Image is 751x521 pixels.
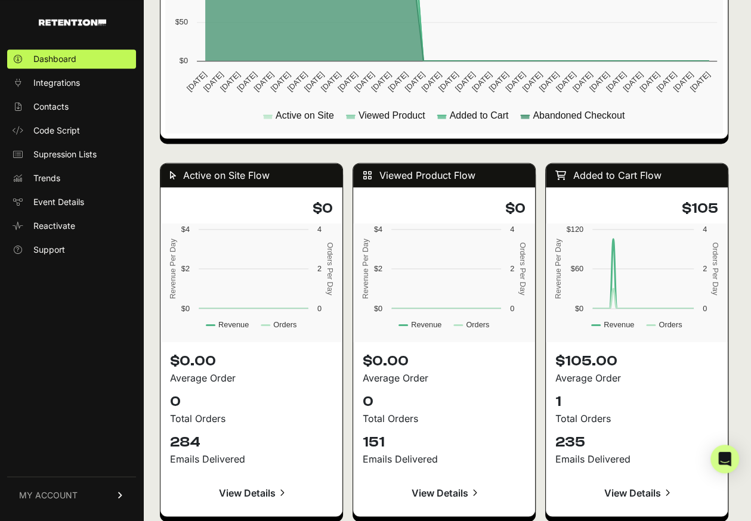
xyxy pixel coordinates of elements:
text: Revenue [218,320,249,329]
div: Total Orders [555,411,718,426]
a: View Details [363,478,526,507]
a: Reactivate [7,216,136,235]
p: $0.00 [170,352,333,371]
text: Active on Site [276,110,334,120]
text: Orders Per Day [326,242,335,295]
text: 2 [703,264,707,273]
div: Average Order [363,371,526,385]
div: Emails Delivered [363,452,526,466]
text: [DATE] [672,70,695,93]
a: Trends [7,169,136,188]
span: Trends [33,172,60,184]
text: [DATE] [588,70,611,93]
h4: $105 [555,199,718,218]
text: [DATE] [286,70,309,93]
p: 0 [363,392,526,411]
img: Retention.com [39,19,106,26]
a: Integrations [7,73,136,92]
text: 4 [510,225,514,234]
text: [DATE] [638,70,661,93]
text: [DATE] [185,70,208,93]
text: Orders Per Day [711,242,720,295]
span: Reactivate [33,220,75,232]
text: $50 [175,17,188,26]
text: [DATE] [604,70,628,93]
text: [DATE] [319,70,342,93]
div: Total Orders [363,411,526,426]
span: Code Script [33,125,80,137]
span: MY ACCOUNT [19,489,78,501]
text: Revenue Per Day [361,238,370,299]
text: 0 [317,304,322,313]
p: $105.00 [555,352,718,371]
text: [DATE] [269,70,292,93]
div: Viewed Product Flow [353,163,535,187]
text: [DATE] [470,70,493,93]
div: Average Order [170,371,333,385]
text: 0 [510,304,514,313]
span: Dashboard [33,53,76,65]
text: $0 [181,304,190,313]
text: $4 [181,225,190,234]
p: 0 [170,392,333,411]
text: $0 [180,56,188,65]
text: [DATE] [420,70,443,93]
div: Active on Site Flow [160,163,342,187]
div: Total Orders [170,411,333,426]
text: $4 [374,225,382,234]
text: 2 [317,264,322,273]
a: Contacts [7,97,136,116]
text: [DATE] [403,70,427,93]
text: $0 [374,304,382,313]
text: Revenue Per Day [168,238,177,299]
text: Viewed Product [358,110,425,120]
h4: $0 [170,199,333,218]
p: $0.00 [363,352,526,371]
div: Average Order [555,371,718,385]
div: Added to Cart Flow [546,163,728,187]
a: Event Details [7,193,136,212]
text: [DATE] [571,70,594,93]
text: 4 [703,225,707,234]
span: Contacts [33,101,69,113]
text: Orders Per Day [518,242,527,295]
text: [DATE] [302,70,326,93]
text: Orders [273,320,296,329]
a: Dashboard [7,49,136,69]
text: 4 [317,225,322,234]
text: Orders [659,320,682,329]
p: 1 [555,392,718,411]
text: 2 [510,264,514,273]
text: $120 [567,225,583,234]
text: Added to Cart [450,110,509,120]
text: [DATE] [520,70,543,93]
text: [DATE] [252,70,275,93]
text: Revenue [604,320,634,329]
p: 151 [363,433,526,452]
text: $0 [575,304,583,313]
span: Support [33,244,65,256]
text: $2 [181,264,190,273]
p: 284 [170,433,333,452]
a: Code Script [7,121,136,140]
text: [DATE] [503,70,527,93]
a: View Details [555,478,718,507]
text: [DATE] [202,70,225,93]
text: [DATE] [655,70,678,93]
text: [DATE] [235,70,258,93]
text: $2 [374,264,382,273]
text: [DATE] [621,70,644,93]
p: 235 [555,433,718,452]
div: Emails Delivered [170,452,333,466]
div: Open Intercom Messenger [710,445,739,473]
text: [DATE] [218,70,242,93]
text: [DATE] [453,70,477,93]
div: Emails Delivered [555,452,718,466]
h4: $0 [363,199,526,218]
a: Support [7,240,136,259]
span: Supression Lists [33,148,97,160]
text: [DATE] [537,70,561,93]
text: 0 [703,304,707,313]
span: Event Details [33,196,84,208]
text: [DATE] [487,70,510,93]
